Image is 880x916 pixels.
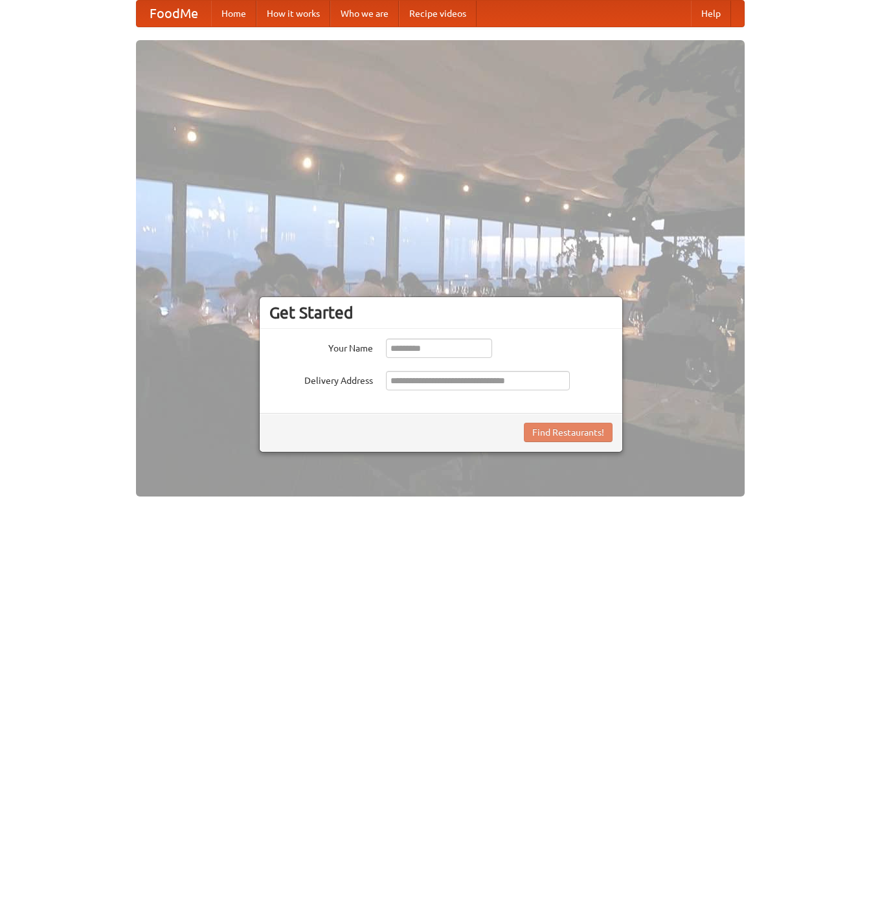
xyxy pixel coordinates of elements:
[399,1,477,27] a: Recipe videos
[691,1,731,27] a: Help
[524,423,613,442] button: Find Restaurants!
[269,303,613,322] h3: Get Started
[330,1,399,27] a: Who we are
[269,371,373,387] label: Delivery Address
[269,339,373,355] label: Your Name
[211,1,256,27] a: Home
[256,1,330,27] a: How it works
[137,1,211,27] a: FoodMe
